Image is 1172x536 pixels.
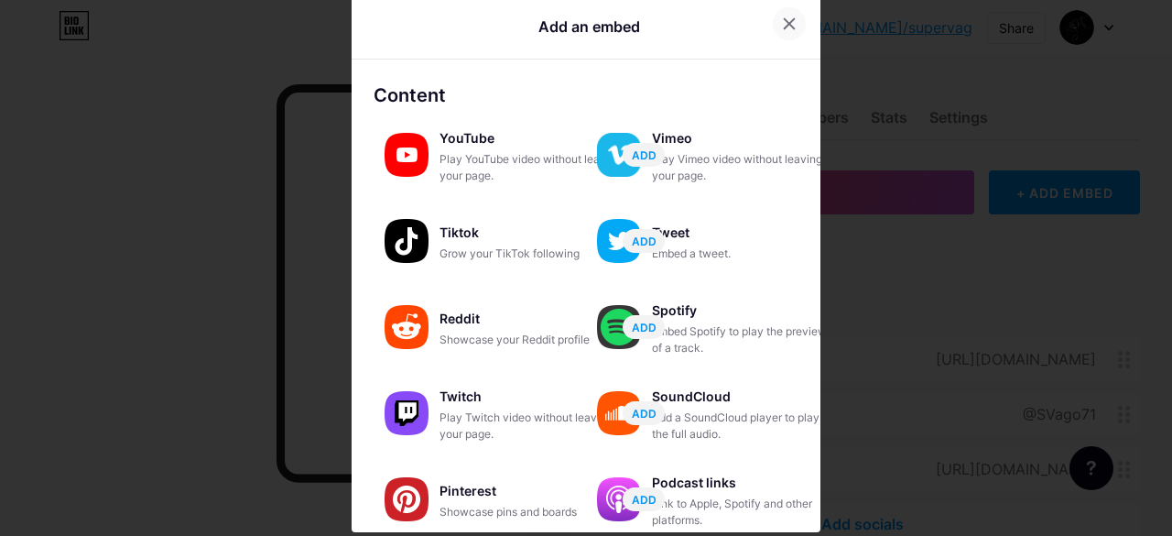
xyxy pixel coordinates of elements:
[385,391,429,435] img: twitch
[652,151,835,184] div: Play Vimeo video without leaving your page.
[374,82,798,109] div: Content
[652,496,835,529] div: Link to Apple, Spotify and other platforms.
[597,305,641,349] img: spotify
[439,151,623,184] div: Play YouTube video without leaving your page.
[652,384,835,410] div: SoundCloud
[632,492,657,508] span: ADD
[632,406,657,421] span: ADD
[652,298,835,323] div: Spotify
[439,478,623,504] div: Pinterest
[652,323,835,356] div: Embed Spotify to play the preview of a track.
[439,220,623,246] div: Tiktok
[439,306,623,332] div: Reddit
[538,16,640,38] div: Add an embed
[439,410,623,443] div: Play Twitch video without leaving your page.
[652,220,835,246] div: Tweet
[385,477,429,521] img: pinterest
[597,133,641,177] img: vimeo
[652,126,835,151] div: Vimeo
[385,219,429,263] img: tiktok
[439,332,623,348] div: Showcase your Reddit profile
[623,487,665,511] button: ADD
[439,246,623,262] div: Grow your TikTok following
[632,234,657,249] span: ADD
[652,470,835,496] div: Podcast links
[652,246,835,262] div: Embed a tweet.
[439,384,623,410] div: Twitch
[652,410,835,443] div: Add a SoundCloud player to play the full audio.
[623,143,665,167] button: ADD
[632,148,657,163] span: ADD
[597,391,641,435] img: soundcloud
[632,320,657,335] span: ADD
[623,401,665,425] button: ADD
[623,315,665,339] button: ADD
[597,477,641,521] img: podcastlinks
[439,126,623,151] div: YouTube
[385,133,429,177] img: youtube
[385,305,429,349] img: reddit
[623,229,665,253] button: ADD
[597,219,641,263] img: twitter
[439,504,623,520] div: Showcase pins and boards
